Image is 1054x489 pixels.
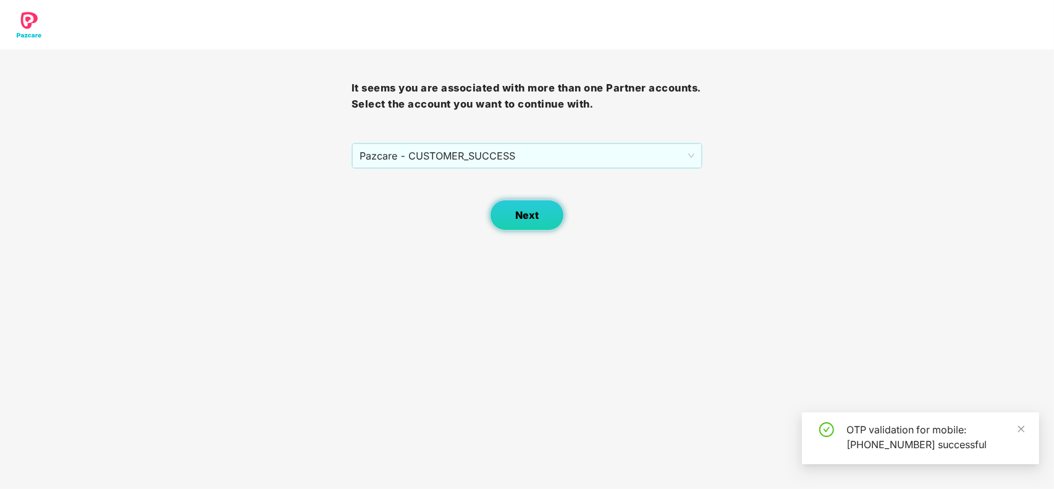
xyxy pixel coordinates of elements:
h3: It seems you are associated with more than one Partner accounts. Select the account you want to c... [352,80,703,112]
div: OTP validation for mobile: [PHONE_NUMBER] successful [846,422,1024,452]
span: check-circle [819,422,834,437]
span: Next [515,210,539,221]
span: close [1017,425,1026,433]
button: Next [490,200,564,231]
span: Pazcare - CUSTOMER_SUCCESS [360,144,695,168]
